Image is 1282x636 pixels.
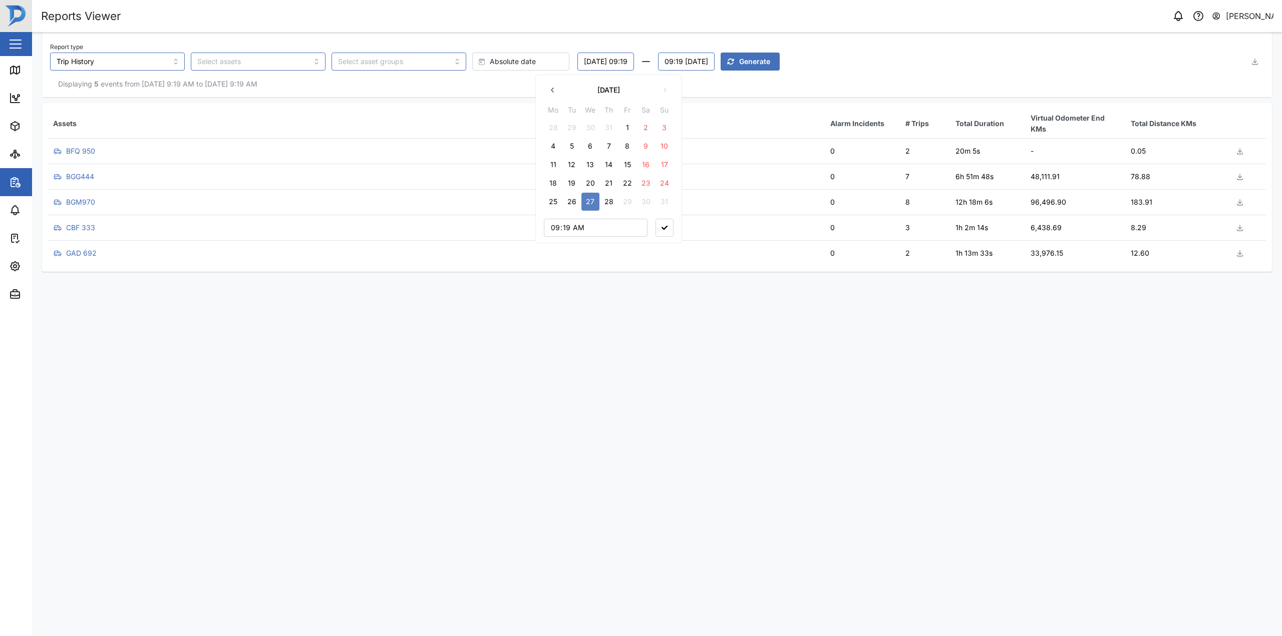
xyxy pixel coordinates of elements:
button: 11 August 2025 [544,156,562,174]
button: 30 July 2025 [581,119,599,137]
button: Generate [721,53,780,71]
button: 18 August 2025 [544,174,562,192]
div: Map [26,65,49,76]
td: 20m 5s [950,138,1026,164]
button: 16 August 2025 [637,156,655,174]
td: 1h 13m 33s [950,240,1026,266]
button: Absolute date [472,53,569,71]
button: 31 August 2025 [656,193,674,211]
button: [DATE] [562,81,656,99]
th: Sa [636,104,655,119]
button: 30 August 2025 [637,193,655,211]
button: 8 August 2025 [618,137,636,155]
div: BGM970 [66,197,95,208]
th: Mo [544,104,562,119]
div: Tasks [26,233,54,244]
td: 3 [900,215,950,240]
button: 20 August 2025 [581,174,599,192]
th: Su [655,104,674,119]
button: 2 August 2025 [637,119,655,137]
input: Select asset groups [338,58,448,66]
button: 31 July 2025 [600,119,618,137]
div: [PERSON_NAME] [1226,10,1274,23]
td: 183.91 [1126,189,1226,215]
td: 78.88 [1126,164,1226,189]
td: 12h 18m 6s [950,189,1026,215]
td: 8 [900,189,950,215]
div: Assets [26,121,57,132]
div: Reports [26,177,60,188]
button: 15 August 2025 [618,156,636,174]
span: Absolute date [490,53,536,70]
td: 12.60 [1126,240,1226,266]
th: # Trips [900,109,950,138]
img: Main Logo [5,5,27,27]
th: Total Distance KMs [1126,109,1226,138]
button: 29 August 2025 [618,193,636,211]
div: BGG444 [66,171,94,182]
span: Generate [739,53,770,70]
button: [PERSON_NAME] [1211,9,1274,23]
th: Assets [48,109,825,138]
button: 28 August 2025 [600,193,618,211]
td: 6h 51m 48s [950,164,1026,189]
button: 28 July 2025 [544,119,562,137]
input: Choose a Report Type [50,53,185,71]
div: Displaying events from [DATE] 9:19 AM to [DATE] 9:19 AM [50,79,1264,90]
input: Select assets [197,58,307,66]
button: 3 August 2025 [656,119,674,137]
button: 13 August 2025 [581,156,599,174]
div: CBF 333 [66,222,95,233]
td: 0 [825,189,900,215]
button: 6 August 2025 [581,137,599,155]
div: Settings [26,261,62,272]
button: 24 August 2025 [656,174,674,192]
th: Th [599,104,618,119]
td: 0 [825,240,900,266]
td: 48,111.91 [1026,164,1126,189]
button: 7 August 2025 [600,137,618,155]
button: 4 August 2025 [544,137,562,155]
button: 9 August 2025 [637,137,655,155]
button: 23 August 2025 [637,174,655,192]
button: 10 August 2025 [656,137,674,155]
td: 33,976.15 [1026,240,1126,266]
button: 09:19 Thursday, 28 August [658,53,715,71]
button: 27 August 2025 [581,193,599,211]
div: BFQ 950 [66,146,95,157]
td: 1h 2m 14s [950,215,1026,240]
button: 19 August 2025 [563,174,581,192]
th: Tu [562,104,581,119]
div: GAD 692 [66,248,97,259]
button: 12 August 2025 [563,156,581,174]
div: Reports Viewer [41,8,121,25]
th: Alarm Incidents [825,109,900,138]
td: 96,496.90 [1026,189,1126,215]
td: 8.29 [1126,215,1226,240]
button: 26 August 2025 [563,193,581,211]
button: 22 August 2025 [618,174,636,192]
th: Virtual Odometer End KMs [1026,109,1126,138]
td: 6,438.69 [1026,215,1126,240]
td: - [1026,138,1126,164]
th: We [581,104,599,119]
button: 17 August 2025 [656,156,674,174]
button: 29 July 2025 [563,119,581,137]
td: 0.05 [1126,138,1226,164]
strong: 5 [94,80,99,88]
td: 0 [825,215,900,240]
label: Report type [50,44,83,51]
button: 5 August 2025 [563,137,581,155]
div: Dashboard [26,93,71,104]
button: 1 August 2025 [618,119,636,137]
th: Fr [618,104,636,119]
div: Admin [26,289,56,300]
button: 25 August 2025 [544,193,562,211]
td: 7 [900,164,950,189]
td: 0 [825,138,900,164]
div: Wednesday, 27 August 09:19 [535,75,682,244]
button: 14 August 2025 [600,156,618,174]
td: 2 [900,138,950,164]
div: Sites [26,149,50,160]
div: Alarms [26,205,57,216]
